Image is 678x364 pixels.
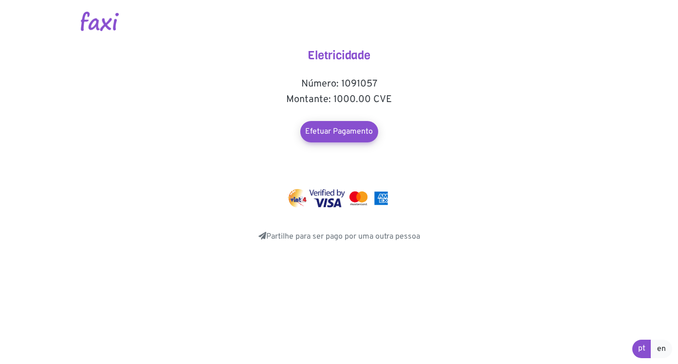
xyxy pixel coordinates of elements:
[300,121,378,142] a: Efetuar Pagamento
[632,340,651,358] a: pt
[242,78,437,90] h5: Número: 1091057
[242,94,437,105] h5: Montante: 1000.00 CVE
[258,232,420,242] a: Partilhe para ser pago por uma outra pessoa
[347,189,369,208] img: mastercard
[651,340,672,358] a: en
[242,49,437,63] h4: Eletricidade
[288,189,307,208] img: vinti4
[372,189,390,208] img: mastercard
[309,189,346,208] img: visa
